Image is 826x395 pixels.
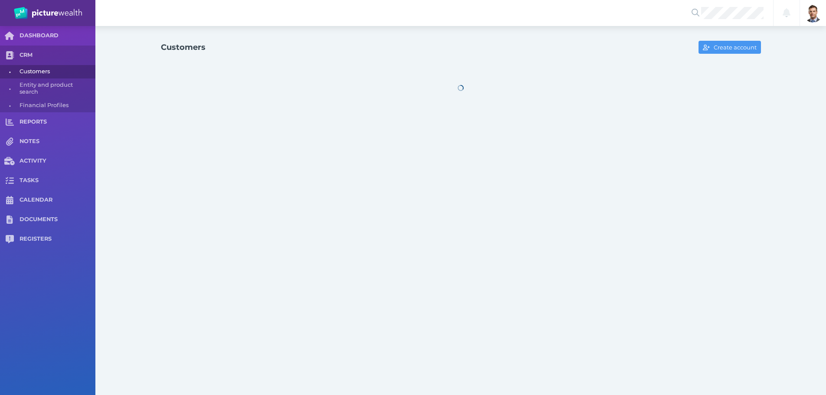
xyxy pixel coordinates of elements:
span: DASHBOARD [20,32,95,39]
span: Customers [20,65,92,78]
span: REGISTERS [20,235,95,243]
img: PW [14,7,82,19]
button: Create account [699,41,761,54]
span: CALENDAR [20,196,95,204]
img: Brad Bond [803,3,823,23]
h1: Customers [161,42,206,52]
span: ACTIVITY [20,157,95,165]
span: REPORTS [20,118,95,126]
span: Financial Profiles [20,99,92,112]
span: Entity and product search [20,78,92,99]
span: TASKS [20,177,95,184]
span: NOTES [20,138,95,145]
span: CRM [20,52,95,59]
span: DOCUMENTS [20,216,95,223]
span: Create account [712,44,761,51]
